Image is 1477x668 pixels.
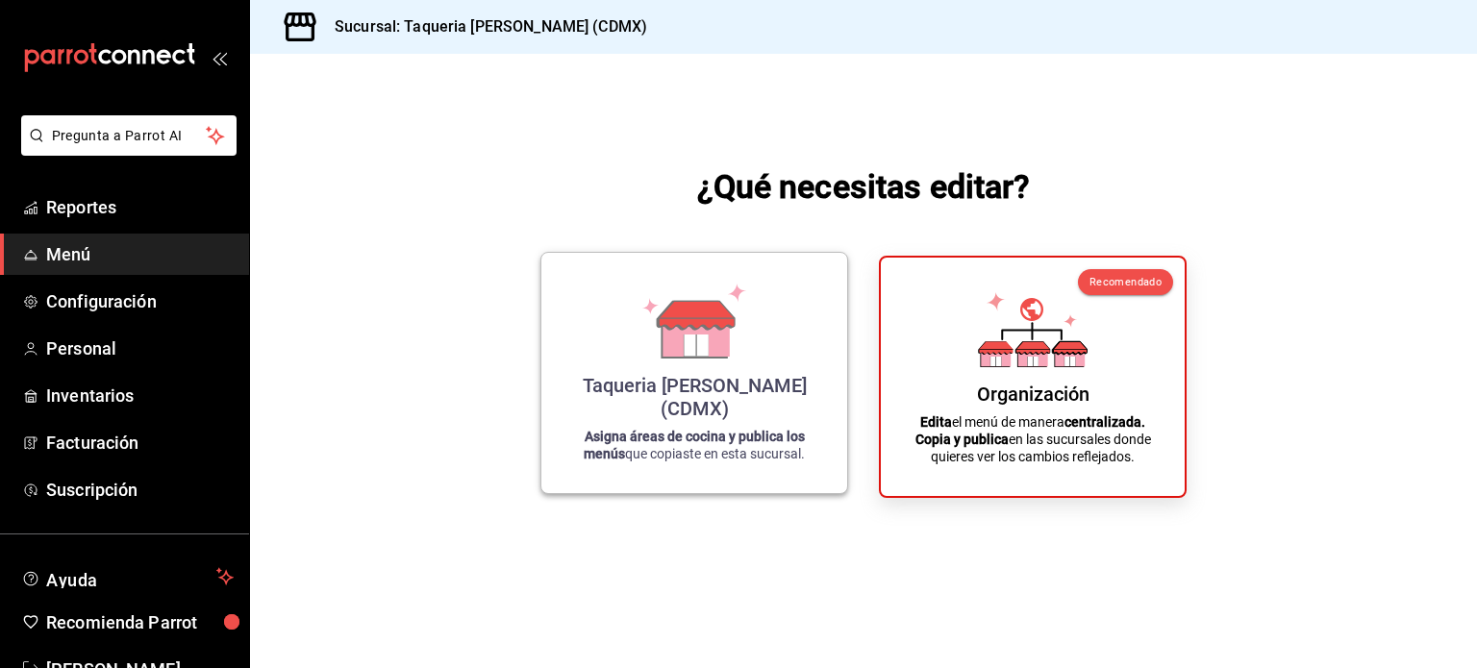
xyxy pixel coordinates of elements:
[920,414,952,430] strong: Edita
[13,139,237,160] a: Pregunta a Parrot AI
[915,432,1009,447] strong: Copia y publica
[1089,276,1162,288] span: Recomendado
[21,115,237,156] button: Pregunta a Parrot AI
[46,194,234,220] span: Reportes
[904,413,1162,465] p: el menú de manera en las sucursales donde quieres ver los cambios reflejados.
[584,429,805,461] strong: Asigna áreas de cocina y publica los menús
[564,374,824,420] div: Taqueria [PERSON_NAME] (CDMX)
[319,15,647,38] h3: Sucursal: Taqueria [PERSON_NAME] (CDMX)
[46,565,209,588] span: Ayuda
[46,609,234,635] span: Recomienda Parrot
[697,163,1031,210] h1: ¿Qué necesitas editar?
[46,430,234,456] span: Facturación
[564,428,824,462] p: que copiaste en esta sucursal.
[46,335,234,361] span: Personal
[46,383,234,408] span: Inventarios
[46,477,234,503] span: Suscripción
[1064,414,1145,430] strong: centralizada.
[977,383,1089,406] div: Organización
[52,126,207,146] span: Pregunta a Parrot AI
[212,50,227,65] button: open_drawer_menu
[46,288,234,314] span: Configuración
[46,241,234,267] span: Menú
